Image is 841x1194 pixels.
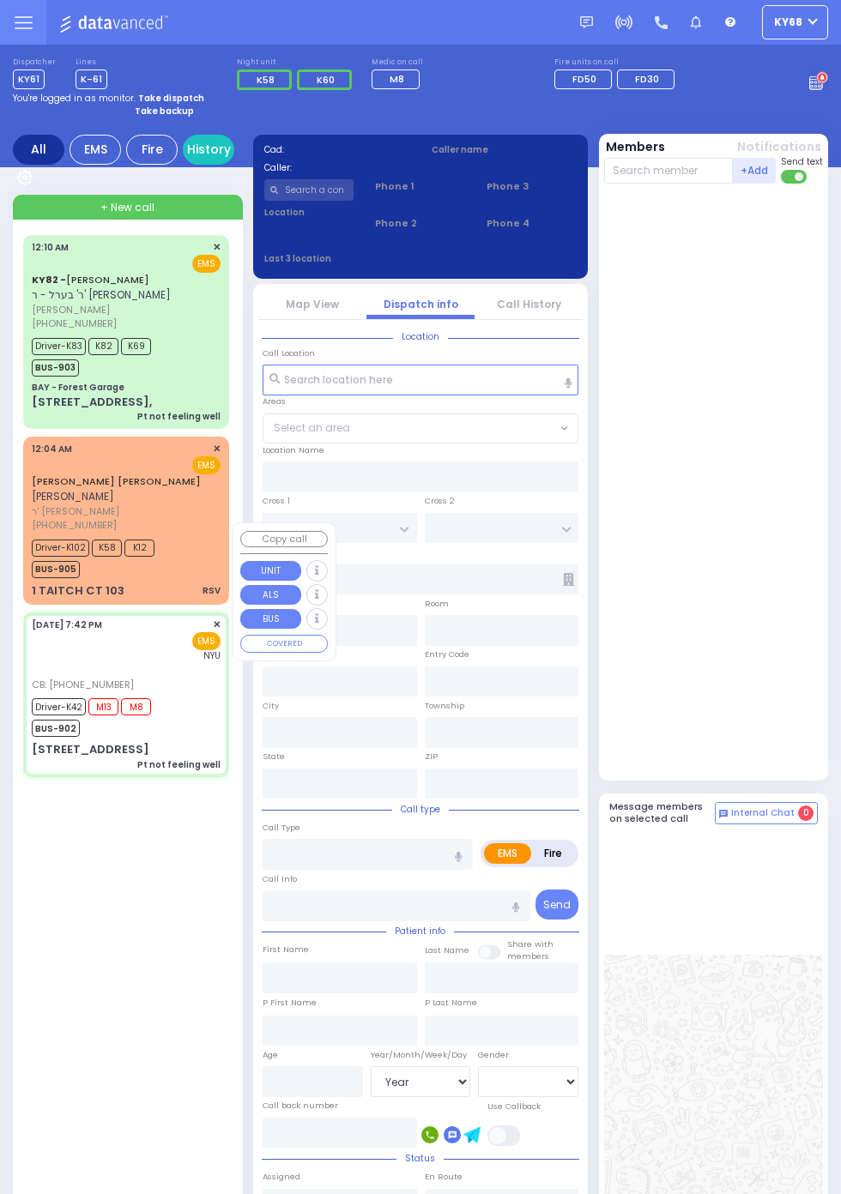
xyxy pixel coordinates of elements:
label: Last 3 location [264,252,421,265]
div: RSV [203,584,221,597]
span: ר' [PERSON_NAME] [32,504,215,519]
button: +Add [733,158,776,184]
button: Send [535,889,578,920]
label: Call Location [263,347,315,359]
span: ר' בערל - ר' [PERSON_NAME] [32,287,171,302]
label: Medic on call [372,57,425,68]
button: ky68 [762,5,828,39]
span: 0 [798,805,814,821]
strong: Take backup [135,105,194,118]
span: You're logged in as monitor. [13,92,136,105]
div: Pt not feeling well [137,758,221,771]
label: Fire units on call [554,57,680,68]
label: First Name [263,944,309,956]
label: Age [263,1049,278,1061]
span: Patient info [386,925,454,938]
label: Last Name [425,944,469,956]
span: EMS [192,632,221,650]
label: State [263,751,285,763]
span: K12 [124,540,154,557]
span: members [507,950,549,962]
label: Location Name [263,444,324,456]
label: Dispatcher [13,57,56,68]
div: BAY - Forest Garage [32,381,124,394]
input: Search a contact [264,179,354,201]
label: Caller name [432,143,578,156]
span: BUS-905 [32,561,80,578]
span: Location [393,330,448,343]
span: M13 [88,698,118,715]
a: Call History [497,297,561,311]
span: BUS-902 [32,720,80,737]
span: CB: [PHONE_NUMBER] [32,678,134,691]
span: + New call [100,200,154,215]
button: UNIT [240,561,301,581]
div: [STREET_ADDRESS], [32,394,152,411]
label: Fire [530,843,576,864]
button: BUS [240,609,301,629]
label: En Route [425,1171,463,1183]
span: K69 [121,338,151,355]
span: BUS-903 [32,359,79,377]
div: [STREET_ADDRESS] [32,741,149,758]
span: Send text [781,155,823,168]
span: Driver-K102 [32,540,89,557]
a: [PERSON_NAME] [32,273,149,286]
span: NYU [203,649,221,662]
label: Township [425,700,464,712]
div: Pt not feeling well [137,410,221,423]
span: ky68 [774,15,802,30]
h5: Message members on selected call [609,801,716,823]
button: Copy call [240,531,328,547]
span: EMS [192,456,221,474]
span: Status [396,1152,444,1165]
span: Internal Chat [731,807,795,819]
img: comment-alt.png [719,810,728,818]
label: Lines [76,57,107,68]
div: Fire [126,135,178,165]
label: Use Callback [487,1101,541,1113]
span: M8 [390,72,404,86]
label: Cross 1 [263,495,290,507]
label: Gender [478,1049,509,1061]
span: K82 [88,338,118,355]
label: Call back number [263,1100,338,1112]
span: Phone 3 [487,179,577,194]
span: KY82 - [32,273,66,286]
input: Search member [604,158,734,184]
span: K-61 [76,69,107,89]
strong: Take dispatch [138,92,204,105]
a: Dispatch info [384,297,458,311]
label: P First Name [263,997,317,1009]
label: Room [425,598,449,610]
span: 12:04 AM [32,443,72,455]
a: [PERSON_NAME] [PERSON_NAME] [32,474,201,488]
span: [PERSON_NAME] [32,489,114,504]
button: Notifications [737,138,821,156]
span: Call type [392,803,449,816]
div: EMS [70,135,121,165]
label: Cross 2 [425,495,455,507]
label: Entry Code [425,648,469,660]
span: EMS [192,255,221,273]
span: 12:10 AM [32,241,69,254]
a: History [183,135,234,165]
span: ✕ [213,240,221,255]
label: Assigned [263,1171,300,1183]
span: Other building occupants [563,573,574,586]
span: [PHONE_NUMBER] [32,518,117,532]
label: Call Type [263,822,300,834]
span: Phone 2 [375,216,465,231]
label: Caller: [264,161,410,174]
button: Members [606,138,665,156]
img: message.svg [580,16,593,29]
button: COVERED [240,635,328,654]
label: ZIP [425,751,438,763]
label: Call Info [263,873,297,885]
label: P Last Name [425,997,477,1009]
small: Share with [507,938,554,950]
label: Night unit [237,57,357,68]
span: ✕ [213,442,221,456]
label: Areas [263,395,286,407]
span: Phone 1 [375,179,465,194]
